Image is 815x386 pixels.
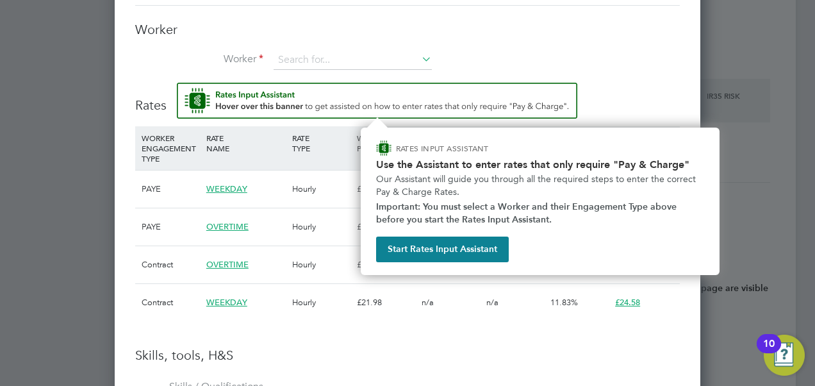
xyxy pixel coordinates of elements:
div: £25.02 [354,208,418,246]
div: £21.98 [354,284,418,321]
h3: Rates [135,83,680,113]
div: RATE NAME [203,126,289,160]
button: Rate Assistant [177,83,577,119]
div: Hourly [289,284,354,321]
span: n/a [486,297,498,308]
div: PAYE [138,171,203,208]
span: WEEKDAY [206,297,247,308]
div: Hourly [289,246,354,283]
img: ENGAGE Assistant Icon [376,140,391,156]
h3: Worker [135,21,680,38]
span: 11.83% [550,297,578,308]
span: £24.58 [615,297,640,308]
strong: Important: You must select a Worker and their Engagement Type above before you start the Rates In... [376,201,679,225]
p: RATES INPUT ASSISTANT [396,143,557,154]
button: Start Rates Input Assistant [376,237,509,262]
span: OVERTIME [206,259,249,270]
div: Hourly [289,171,354,208]
span: n/a [422,297,434,308]
div: WORKER ENGAGEMENT TYPE [138,126,203,170]
div: Hourly [289,208,354,246]
div: £32.97 [354,246,418,283]
div: WORKER PAY RATE [354,126,418,160]
h3: Skills, tools, H&S [135,347,680,364]
p: Our Assistant will guide you through all the required steps to enter the correct Pay & Charge Rates. [376,173,704,198]
span: WEEKDAY [206,183,247,194]
div: Contract [138,246,203,283]
div: AGENCY CHARGE RATE [612,126,677,170]
div: EMPLOYER COST [483,126,548,160]
button: Open Resource Center, 10 new notifications [764,335,805,376]
div: 10 [763,344,775,360]
div: HOLIDAY PAY [418,126,483,160]
label: Worker [135,53,263,66]
div: AGENCY MARKUP [547,126,612,160]
div: £16.68 [354,171,418,208]
div: Contract [138,284,203,321]
div: RATE TYPE [289,126,354,160]
div: How to input Rates that only require Pay & Charge [361,128,720,275]
h2: Use the Assistant to enter rates that only require "Pay & Charge" [376,158,704,171]
input: Search for... [274,51,432,70]
div: PAYE [138,208,203,246]
span: OVERTIME [206,221,249,232]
